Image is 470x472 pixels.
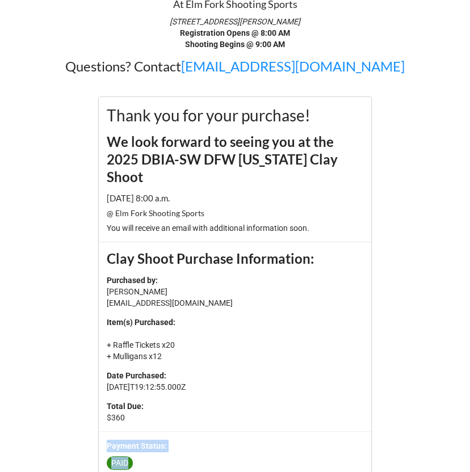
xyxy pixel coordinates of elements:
h2: Questions? Contact [9,58,461,75]
em: [STREET_ADDRESS][PERSON_NAME] [170,17,300,26]
div: PAID [107,456,133,470]
b: Total Due: [107,402,144,411]
strong: Registration Opens @ 8:00 AM [180,28,290,37]
b: Item(s) Purchased: [107,318,175,327]
h1: Thank you for your purchase! [107,105,363,125]
b: Purchased by: [107,276,158,285]
h4: [DATE] 8:00 a.m. [107,193,363,204]
b: Payment Status: [107,441,167,450]
h5: @ Elm Fork Shooting Sports [107,208,363,218]
a: [EMAIL_ADDRESS][DOMAIN_NAME] [181,58,405,74]
b: Clay Shoot Purchase Information: [107,250,314,267]
p: You will receive an email with additional information soon. [107,222,363,234]
p: [DATE]T19:12:55.000Z [107,370,363,393]
b: We look forward to seeing you at the 2025 DBIA-SW DFW [US_STATE] Clay Shoot [107,133,338,185]
strong: Shooting Begins @ 9:00 AM [185,40,285,49]
p: $360 [107,401,363,423]
p: [PERSON_NAME] [EMAIL_ADDRESS][DOMAIN_NAME] [107,275,363,309]
p: + Raffle Tickets x20 + Mulligans x12 [107,317,363,362]
b: Date Purchased: [107,371,166,380]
